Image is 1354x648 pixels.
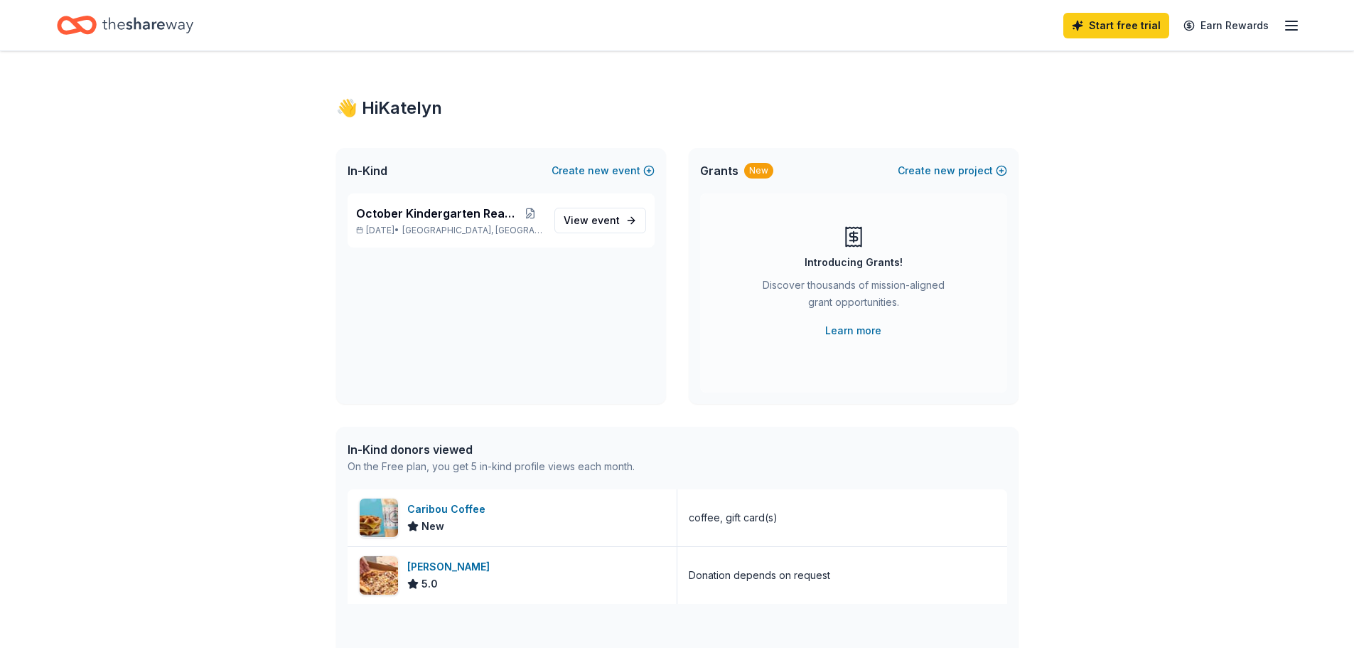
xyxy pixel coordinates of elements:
[356,225,543,236] p: [DATE] •
[348,458,635,475] div: On the Free plan, you get 5 in-kind profile views each month.
[689,509,778,526] div: coffee, gift card(s)
[757,277,950,317] div: Discover thousands of mission-aligned grant opportunities.
[689,567,830,584] div: Donation depends on request
[421,575,438,593] span: 5.0
[356,205,518,222] span: October Kindergarten Readiness
[564,212,620,229] span: View
[554,208,646,233] a: View event
[336,97,1019,119] div: 👋 Hi Katelyn
[898,162,1007,179] button: Createnewproject
[591,214,620,226] span: event
[421,518,444,535] span: New
[744,163,773,179] div: New
[402,225,542,236] span: [GEOGRAPHIC_DATA], [GEOGRAPHIC_DATA]
[552,162,655,179] button: Createnewevent
[57,9,193,42] a: Home
[825,322,881,339] a: Learn more
[1063,13,1169,38] a: Start free trial
[360,556,398,595] img: Image for Casey's
[934,162,955,179] span: new
[348,441,635,458] div: In-Kind donors viewed
[700,162,738,179] span: Grants
[407,501,491,518] div: Caribou Coffee
[360,499,398,537] img: Image for Caribou Coffee
[1175,13,1277,38] a: Earn Rewards
[407,558,495,575] div: [PERSON_NAME]
[588,162,609,179] span: new
[805,254,903,271] div: Introducing Grants!
[348,162,387,179] span: In-Kind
